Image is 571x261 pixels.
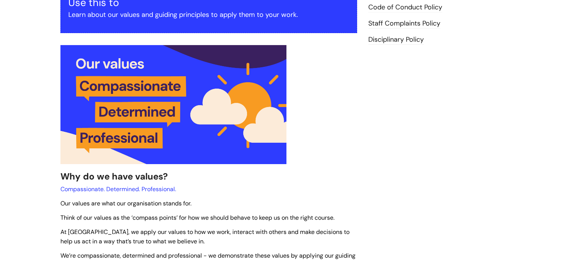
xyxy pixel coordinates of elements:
span: Think of our values as the ‘compass points’ for how we should behave to keep us on the right course. [60,214,334,222]
a: Disciplinary Policy [368,35,424,45]
img: Our values are compassionate, determined and professional. The image shows a sun partially hidden... [60,45,286,164]
a: Code of Conduct Policy [368,3,442,12]
span: Why do we have values? [60,170,168,182]
a: Staff Complaints Policy [368,19,440,29]
span: Compassionate. Determined. Professional. [60,185,176,193]
p: Learn about our values and guiding principles to apply them to your work. [68,9,349,21]
span: At [GEOGRAPHIC_DATA], we apply our values to how we work, interact with others and make decisions... [60,228,350,245]
span: Our values are what our organisation stands for. [60,199,191,207]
